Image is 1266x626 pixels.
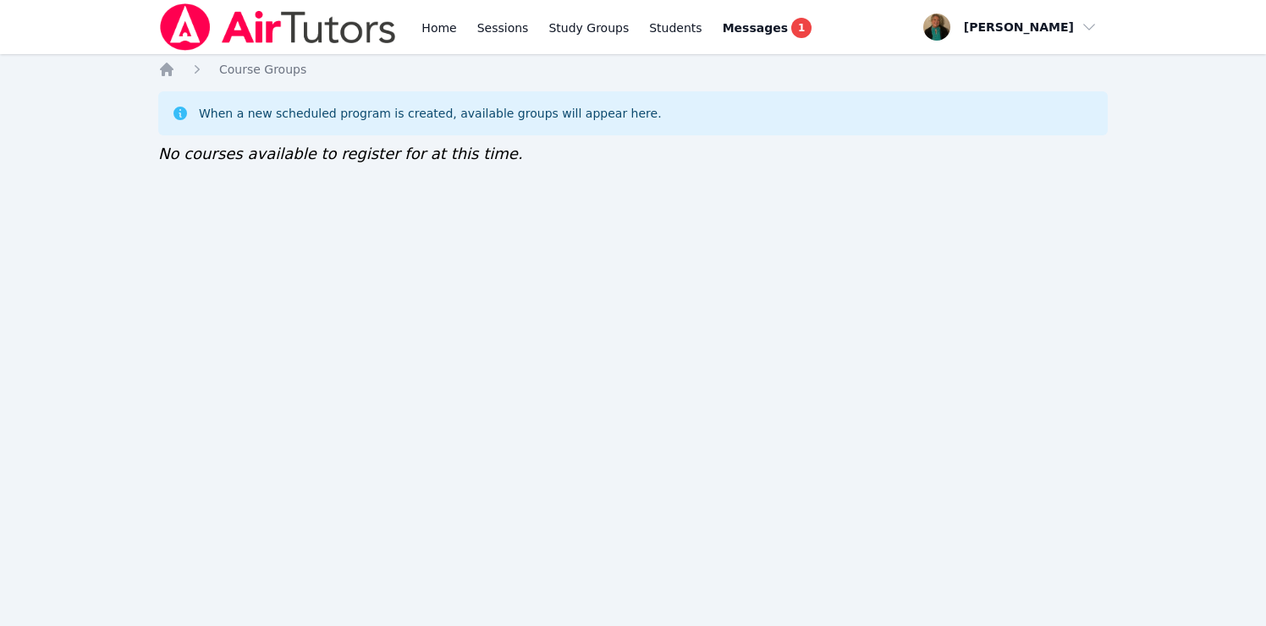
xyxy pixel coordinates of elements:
[791,18,812,38] span: 1
[723,19,788,36] span: Messages
[158,145,523,162] span: No courses available to register for at this time.
[158,3,398,51] img: Air Tutors
[219,61,306,78] a: Course Groups
[219,63,306,76] span: Course Groups
[158,61,1108,78] nav: Breadcrumb
[199,105,662,122] div: When a new scheduled program is created, available groups will appear here.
